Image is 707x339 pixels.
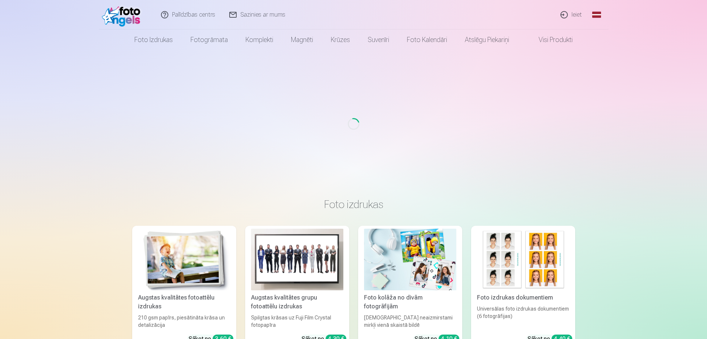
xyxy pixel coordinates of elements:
a: Fotogrāmata [182,30,237,50]
a: Krūzes [322,30,359,50]
div: [DEMOGRAPHIC_DATA] neaizmirstami mirkļi vienā skaistā bildē [361,314,459,329]
div: Augstas kvalitātes grupu fotoattēlu izdrukas [248,293,346,311]
a: Suvenīri [359,30,398,50]
div: Foto izdrukas dokumentiem [474,293,572,302]
div: Augstas kvalitātes fotoattēlu izdrukas [135,293,233,311]
h3: Foto izdrukas [138,198,569,211]
a: Visi produkti [518,30,581,50]
img: Augstas kvalitātes fotoattēlu izdrukas [138,229,230,290]
img: Foto kolāža no divām fotogrāfijām [364,229,456,290]
div: 210 gsm papīrs, piesātināta krāsa un detalizācija [135,314,233,329]
a: Komplekti [237,30,282,50]
a: Magnēti [282,30,322,50]
a: Foto izdrukas [126,30,182,50]
div: Spilgtas krāsas uz Fuji Film Crystal fotopapīra [248,314,346,329]
a: Foto kalendāri [398,30,456,50]
div: Universālas foto izdrukas dokumentiem (6 fotogrāfijas) [474,305,572,329]
div: Foto kolāža no divām fotogrāfijām [361,293,459,311]
a: Atslēgu piekariņi [456,30,518,50]
img: /fa1 [102,3,144,27]
img: Augstas kvalitātes grupu fotoattēlu izdrukas [251,229,343,290]
img: Foto izdrukas dokumentiem [477,229,569,290]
